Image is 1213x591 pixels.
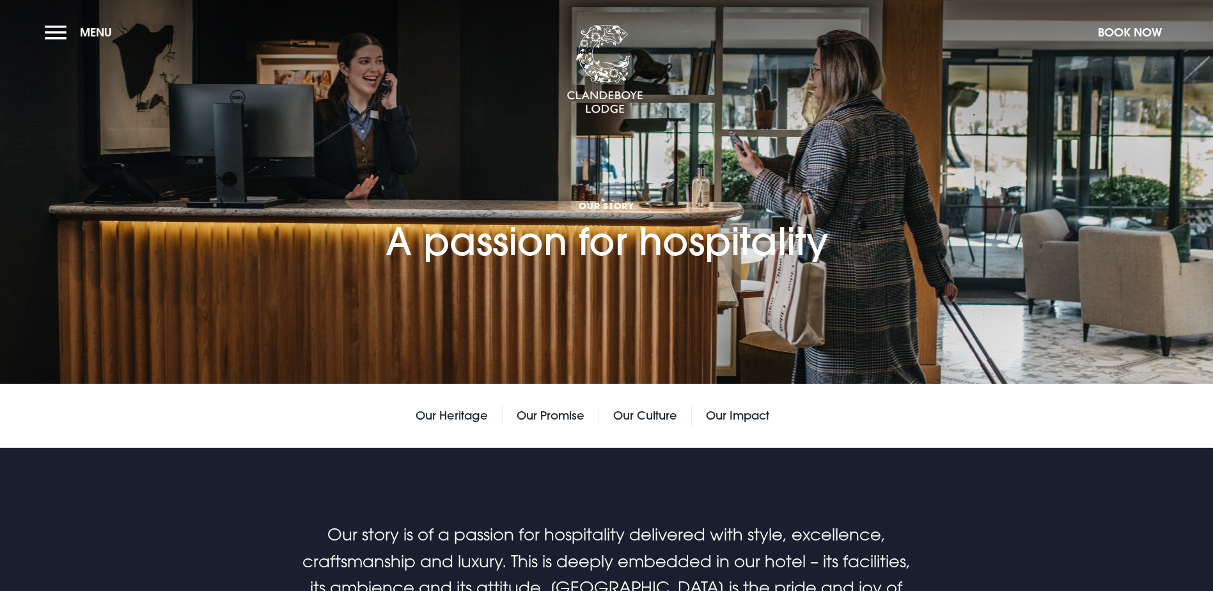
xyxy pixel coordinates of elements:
a: Our Heritage [416,406,488,425]
a: Our Impact [706,406,769,425]
h1: A passion for hospitality [386,126,828,264]
span: Our Story [386,200,828,212]
a: Our Promise [517,406,584,425]
img: Clandeboye Lodge [567,25,643,114]
button: Book Now [1092,19,1168,46]
span: Menu [80,25,112,40]
a: Our Culture [613,406,677,425]
button: Menu [45,19,118,46]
